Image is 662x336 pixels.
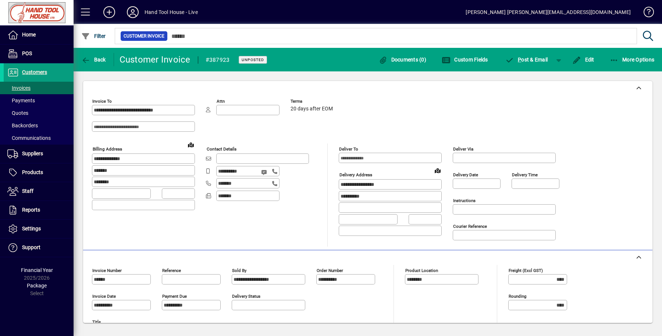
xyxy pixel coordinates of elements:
mat-label: Reference [162,268,181,273]
span: Package [27,283,47,289]
span: Support [22,244,40,250]
button: Profile [121,6,145,19]
a: POS [4,45,74,63]
span: Communications [7,135,51,141]
button: Filter [79,29,108,43]
a: View on map [432,165,444,176]
button: More Options [608,53,656,66]
mat-label: Deliver via [453,146,473,152]
span: P [518,57,521,63]
span: Financial Year [21,267,53,273]
mat-label: Freight (excl GST) [509,268,543,273]
a: Communications [4,132,74,144]
mat-label: Product location [405,268,438,273]
span: POS [22,50,32,56]
span: Backorders [7,123,38,128]
span: Filter [81,33,106,39]
a: Reports [4,201,74,219]
span: Quotes [7,110,28,116]
mat-label: Delivery date [453,172,478,177]
button: Post & Email [502,53,552,66]
span: More Options [610,57,655,63]
a: Invoices [4,82,74,94]
span: 20 days after EOM [291,106,333,112]
button: Edit [570,53,596,66]
a: Products [4,163,74,182]
span: Products [22,169,43,175]
mat-label: Deliver To [339,146,358,152]
span: Customers [22,69,47,75]
a: Knowledge Base [638,1,653,25]
div: Hand Tool House - Live [145,6,198,18]
a: Backorders [4,119,74,132]
span: Edit [572,57,594,63]
mat-label: Instructions [453,198,476,203]
span: Settings [22,226,41,231]
span: Custom Fields [442,57,488,63]
div: [PERSON_NAME] [PERSON_NAME][EMAIL_ADDRESS][DOMAIN_NAME] [466,6,631,18]
button: Custom Fields [440,53,490,66]
mat-label: Order number [317,268,343,273]
div: #387923 [206,54,230,66]
button: Documents (0) [377,53,428,66]
a: Settings [4,220,74,238]
mat-label: Payment due [162,294,187,299]
span: Payments [7,98,35,103]
a: Support [4,238,74,257]
mat-label: Sold by [232,268,246,273]
button: Add [97,6,121,19]
a: View on map [185,139,197,151]
span: Staff [22,188,33,194]
a: Staff [4,182,74,201]
span: Unposted [242,57,264,62]
mat-label: Invoice date [92,294,116,299]
span: Home [22,32,36,38]
mat-label: Delivery status [232,294,260,299]
button: Back [79,53,108,66]
mat-label: Courier Reference [453,224,487,229]
span: ost & Email [505,57,548,63]
span: Customer Invoice [124,32,164,40]
a: Quotes [4,107,74,119]
a: Suppliers [4,145,74,163]
button: Send SMS [256,163,274,181]
mat-label: Invoice number [92,268,122,273]
a: Home [4,26,74,44]
span: Reports [22,207,40,213]
span: Invoices [7,85,31,91]
mat-label: Attn [217,99,225,104]
app-page-header-button: Back [74,53,114,66]
div: Customer Invoice [120,54,191,66]
mat-label: Title [92,319,101,325]
mat-label: Delivery time [512,172,538,177]
mat-label: Rounding [509,294,526,299]
a: Payments [4,94,74,107]
span: Documents (0) [378,57,426,63]
span: Suppliers [22,151,43,156]
span: Back [81,57,106,63]
span: Terms [291,99,335,104]
mat-label: Invoice To [92,99,112,104]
